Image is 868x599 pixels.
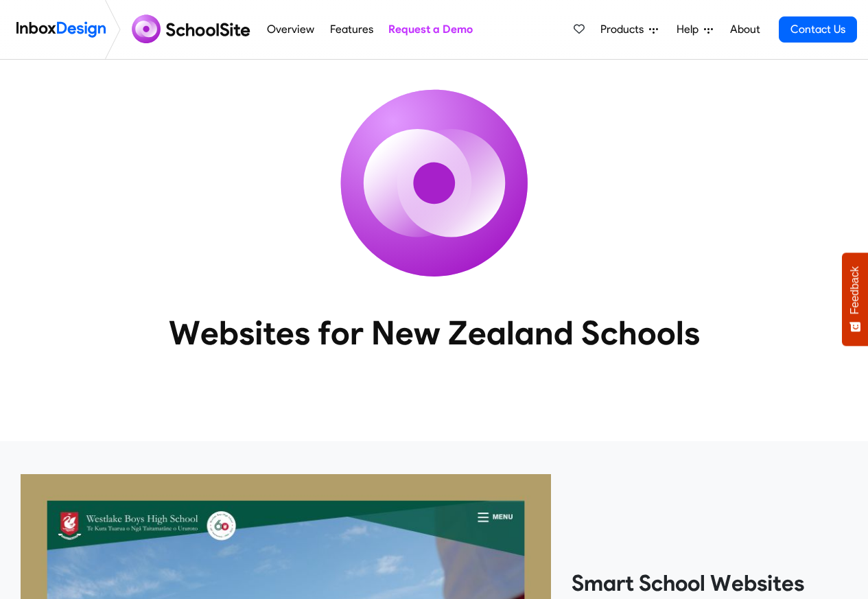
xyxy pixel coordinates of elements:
[779,16,857,43] a: Contact Us
[671,16,718,43] a: Help
[326,16,377,43] a: Features
[572,569,847,597] heading: Smart School Websites
[595,16,664,43] a: Products
[311,60,558,307] img: icon_schoolsite.svg
[677,21,704,38] span: Help
[849,266,861,314] span: Feedback
[842,252,868,346] button: Feedback - Show survey
[108,312,760,353] heading: Websites for New Zealand Schools
[126,13,259,46] img: schoolsite logo
[384,16,476,43] a: Request a Demo
[263,16,318,43] a: Overview
[726,16,764,43] a: About
[600,21,649,38] span: Products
